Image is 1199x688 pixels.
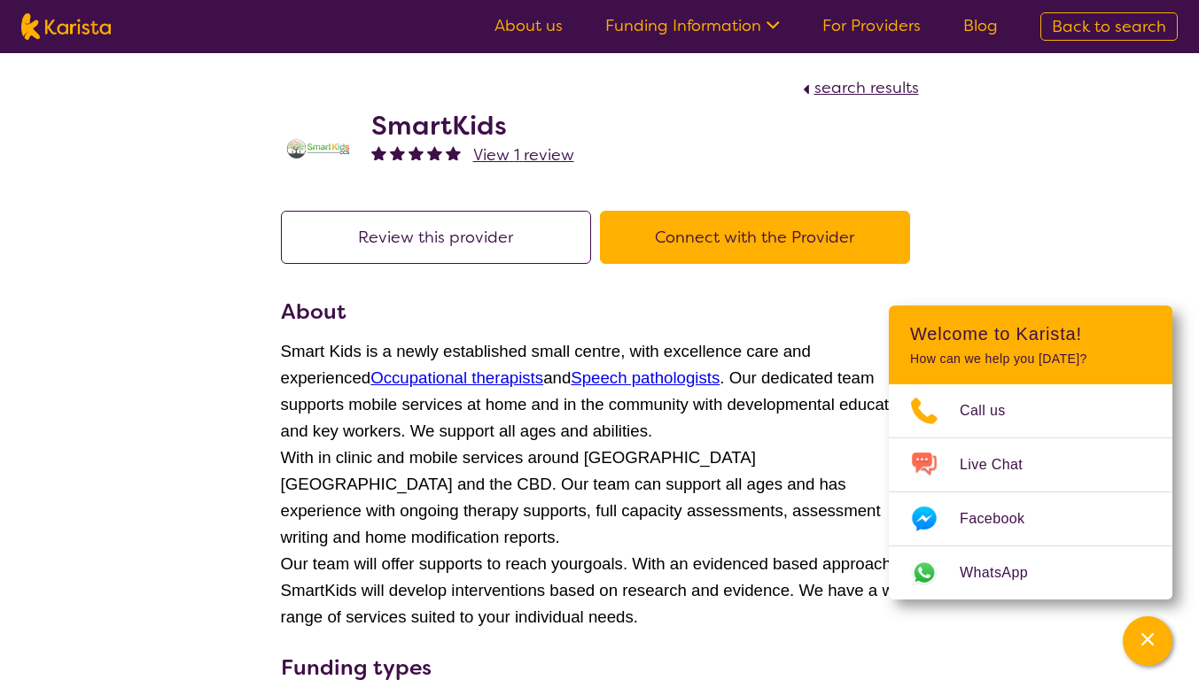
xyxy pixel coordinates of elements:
[960,398,1027,424] span: Call us
[600,211,910,264] button: Connect with the Provider
[889,305,1172,599] div: Channel Menu
[473,142,574,168] a: View 1 review
[1052,16,1166,37] span: Back to search
[473,144,574,166] span: View 1 review
[281,554,584,573] span: Our team will offer supports to reach your
[370,368,543,387] a: Occupational therapists
[1040,12,1178,41] a: Back to search
[427,145,442,160] img: fullstar
[605,15,780,36] a: Funding Information
[889,384,1172,599] ul: Choose channel
[21,13,111,40] img: Karista logo
[960,506,1046,532] span: Facebook
[446,145,461,160] img: fullstar
[583,554,623,573] span: goals
[910,323,1151,344] h2: Welcome to Karista!
[814,77,919,98] span: search results
[281,227,600,248] a: Review this provider
[600,227,919,248] a: Connect with the Provider
[960,560,1049,586] span: WhatsApp
[889,546,1172,599] a: Web link opens in a new tab.
[1123,616,1172,666] button: Channel Menu
[822,15,921,36] a: For Providers
[371,110,574,142] h2: SmartKids
[798,77,919,98] a: search results
[960,452,1044,478] span: Live Chat
[281,554,916,626] span: . With an evidenced based approach SmartKids will develop interventions based on research and evi...
[281,296,919,328] h3: About
[390,145,405,160] img: fullstar
[281,652,919,684] h3: Funding types
[281,342,912,440] span: Smart Kids is a newly established small centre, with excellence care and experienced and . Our de...
[371,145,386,160] img: fullstar
[494,15,563,36] a: About us
[281,448,881,546] span: With in clinic and mobile services around [GEOGRAPHIC_DATA] [GEOGRAPHIC_DATA] and the CBD. Our te...
[963,15,998,36] a: Blog
[409,145,424,160] img: fullstar
[910,352,1151,367] p: How can we help you [DATE]?
[281,137,352,162] img: ltnxvukw6alefghrqtzz.png
[281,211,591,264] button: Review this provider
[571,368,720,387] a: Speech pathologists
